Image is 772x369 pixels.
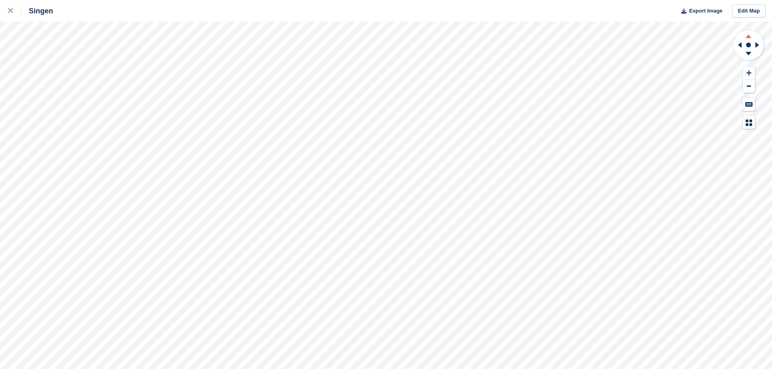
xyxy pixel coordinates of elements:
span: Export Image [689,7,722,15]
a: Edit Map [732,4,766,18]
button: Export Image [676,4,723,18]
button: Zoom In [743,66,755,80]
div: Singen [21,6,53,16]
button: Keyboard Shortcuts [743,98,755,111]
button: Zoom Out [743,80,755,93]
button: Map Legend [743,116,755,129]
